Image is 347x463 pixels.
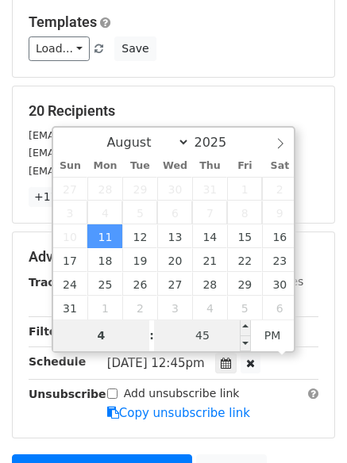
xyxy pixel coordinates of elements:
[53,224,88,248] span: August 10, 2025
[262,272,297,296] span: August 30, 2025
[29,165,206,177] small: [EMAIL_ADDRESS][DOMAIN_NAME]
[124,385,240,402] label: Add unsubscribe link
[149,320,154,351] span: :
[29,325,69,338] strong: Filters
[192,161,227,171] span: Thu
[262,296,297,320] span: September 6, 2025
[29,36,90,61] a: Load...
[157,201,192,224] span: August 6, 2025
[157,161,192,171] span: Wed
[87,177,122,201] span: July 28, 2025
[262,201,297,224] span: August 9, 2025
[154,320,251,351] input: Minute
[262,177,297,201] span: August 2, 2025
[107,356,205,370] span: [DATE] 12:45pm
[29,102,318,120] h5: 20 Recipients
[157,272,192,296] span: August 27, 2025
[87,161,122,171] span: Mon
[53,248,88,272] span: August 17, 2025
[157,177,192,201] span: July 30, 2025
[192,201,227,224] span: August 7, 2025
[227,177,262,201] span: August 1, 2025
[227,296,262,320] span: September 5, 2025
[114,36,156,61] button: Save
[157,296,192,320] span: September 3, 2025
[29,248,318,266] h5: Advanced
[122,201,157,224] span: August 5, 2025
[29,276,82,289] strong: Tracking
[122,161,157,171] span: Tue
[87,201,122,224] span: August 4, 2025
[29,187,95,207] a: +17 more
[53,201,88,224] span: August 3, 2025
[192,177,227,201] span: July 31, 2025
[192,272,227,296] span: August 28, 2025
[53,161,88,171] span: Sun
[227,272,262,296] span: August 29, 2025
[190,135,247,150] input: Year
[53,272,88,296] span: August 24, 2025
[227,201,262,224] span: August 8, 2025
[268,387,347,463] iframe: Chat Widget
[53,320,150,351] input: Hour
[122,177,157,201] span: July 29, 2025
[29,388,106,400] strong: Unsubscribe
[53,296,88,320] span: August 31, 2025
[122,248,157,272] span: August 19, 2025
[227,224,262,248] span: August 15, 2025
[192,296,227,320] span: September 4, 2025
[87,272,122,296] span: August 25, 2025
[122,272,157,296] span: August 26, 2025
[87,224,122,248] span: August 11, 2025
[107,406,250,420] a: Copy unsubscribe link
[53,177,88,201] span: July 27, 2025
[262,224,297,248] span: August 16, 2025
[29,129,206,141] small: [EMAIL_ADDRESS][DOMAIN_NAME]
[29,355,86,368] strong: Schedule
[87,296,122,320] span: September 1, 2025
[227,248,262,272] span: August 22, 2025
[262,248,297,272] span: August 23, 2025
[251,320,295,351] span: Click to toggle
[29,147,206,159] small: [EMAIL_ADDRESS][DOMAIN_NAME]
[29,13,97,30] a: Templates
[157,248,192,272] span: August 20, 2025
[227,161,262,171] span: Fri
[192,248,227,272] span: August 21, 2025
[87,248,122,272] span: August 18, 2025
[262,161,297,171] span: Sat
[157,224,192,248] span: August 13, 2025
[192,224,227,248] span: August 14, 2025
[122,296,157,320] span: September 2, 2025
[122,224,157,248] span: August 12, 2025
